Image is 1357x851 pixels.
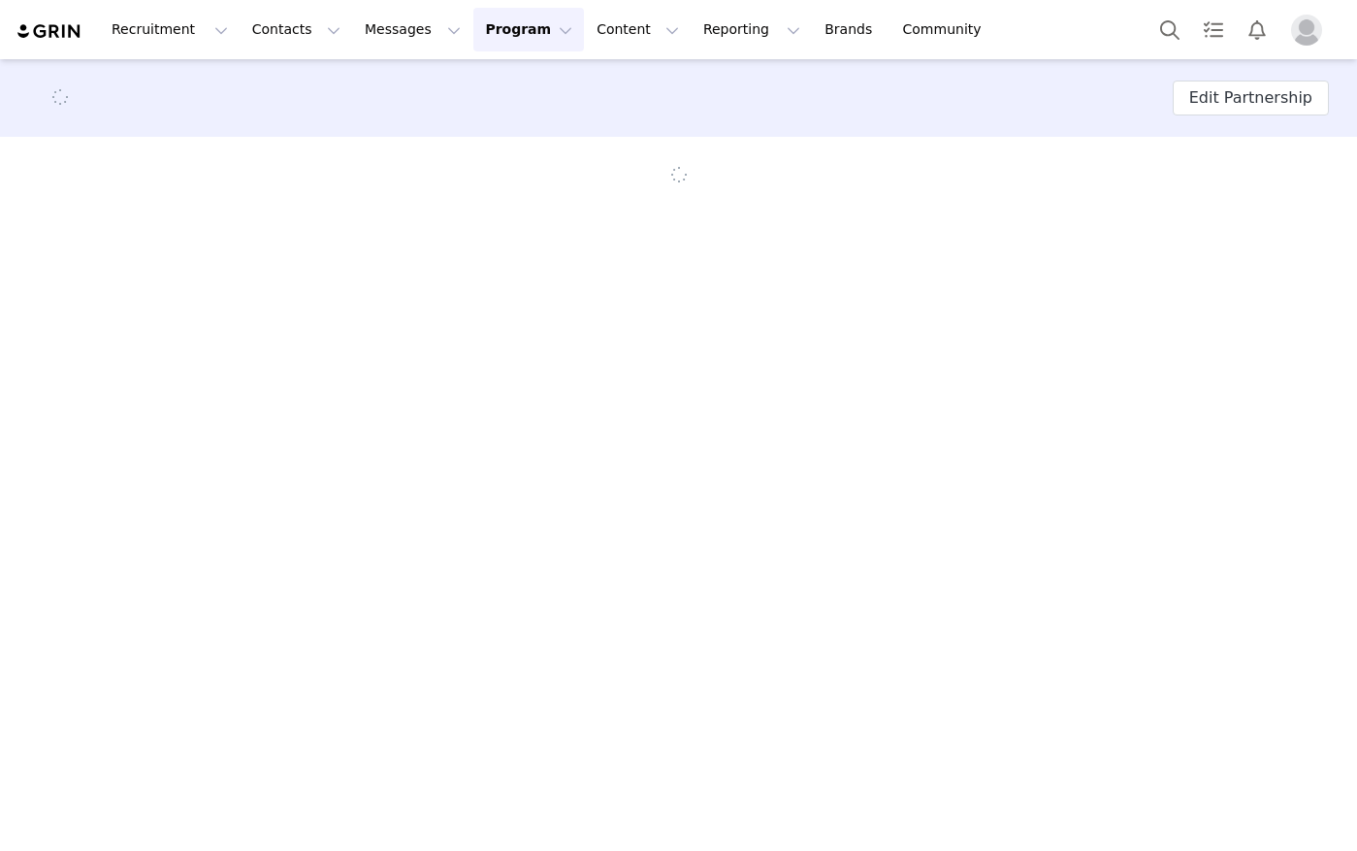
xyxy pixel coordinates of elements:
button: Edit Partnership [1173,81,1329,115]
button: Reporting [692,8,812,51]
button: Messages [353,8,472,51]
a: Brands [813,8,889,51]
button: Contacts [241,8,352,51]
a: Community [891,8,1002,51]
a: Tasks [1192,8,1235,51]
img: placeholder-profile.jpg [1291,15,1322,46]
button: Recruitment [100,8,240,51]
button: Profile [1279,15,1341,46]
button: Program [473,8,584,51]
button: Notifications [1236,8,1278,51]
button: Search [1148,8,1191,51]
button: Content [585,8,691,51]
img: grin logo [16,22,83,41]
